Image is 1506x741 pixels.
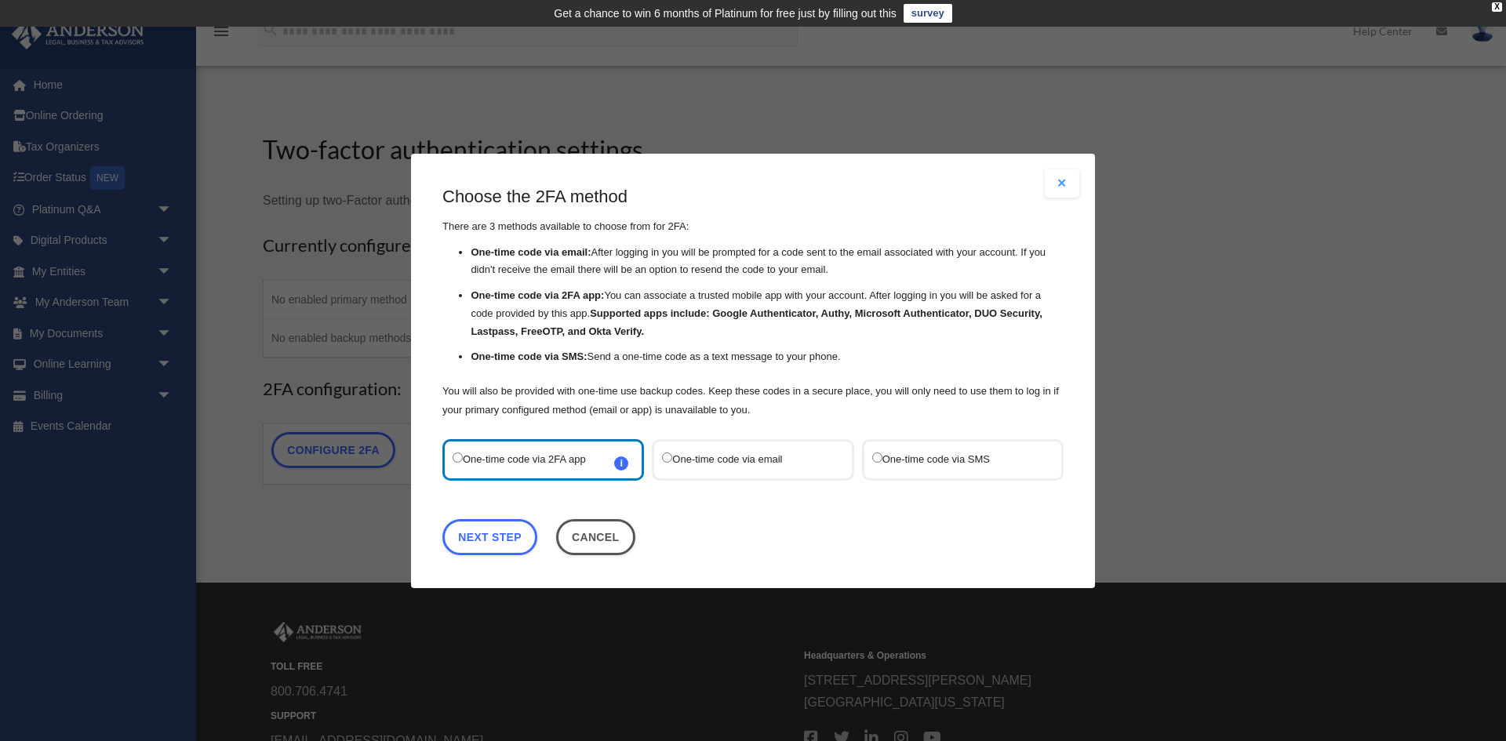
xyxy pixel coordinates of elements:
[442,518,537,554] a: Next Step
[662,452,672,462] input: One-time code via email
[872,452,882,462] input: One-time code via SMS
[471,287,1064,340] li: You can associate a trusted mobile app with your account. After logging in you will be asked for ...
[442,381,1064,419] p: You will also be provided with one-time use backup codes. Keep these codes in a secure place, you...
[471,289,604,301] strong: One-time code via 2FA app:
[442,185,1064,209] h3: Choose the 2FA method
[471,307,1042,337] strong: Supported apps include: Google Authenticator, Authy, Microsoft Authenticator, DUO Security, Lastp...
[453,452,463,462] input: One-time code via 2FA appi
[872,449,1038,470] label: One-time code via SMS
[662,449,828,470] label: One-time code via email
[453,449,618,470] label: One-time code via 2FA app
[904,4,952,23] a: survey
[442,185,1064,420] div: There are 3 methods available to choose from for 2FA:
[471,245,591,257] strong: One-time code via email:
[471,243,1064,279] li: After logging in you will be prompted for a code sent to the email associated with your account. ...
[556,518,635,554] button: Close this dialog window
[554,4,897,23] div: Get a chance to win 6 months of Platinum for free just by filling out this
[1045,169,1079,198] button: Close modal
[614,456,628,470] span: i
[471,351,587,362] strong: One-time code via SMS:
[471,348,1064,366] li: Send a one-time code as a text message to your phone.
[1492,2,1502,12] div: close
